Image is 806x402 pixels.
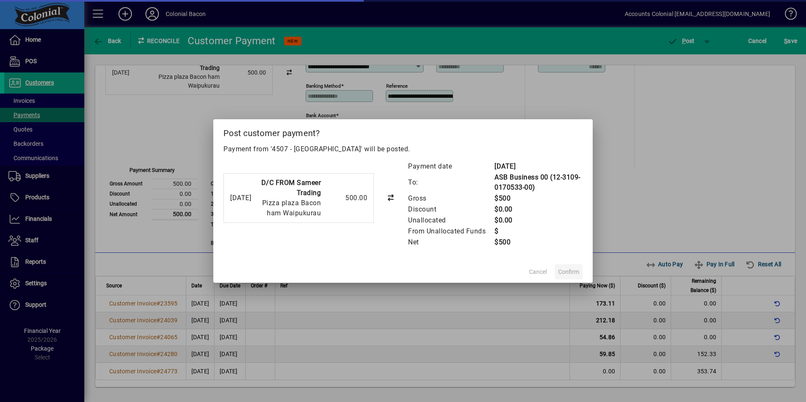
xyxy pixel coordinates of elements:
td: Net [408,237,494,248]
td: Payment date [408,161,494,172]
h2: Post customer payment? [213,119,593,144]
td: [DATE] [494,161,583,172]
td: $500 [494,193,583,204]
td: $0.00 [494,204,583,215]
div: 500.00 [325,193,367,203]
strong: D/C FROM Sameer Trading [261,179,321,197]
td: From Unallocated Funds [408,226,494,237]
td: ASB Business 00 (12-3109-0170533-00) [494,172,583,193]
span: Pizza plaza Bacon ham Waipukurau [262,199,321,217]
p: Payment from '4507 - [GEOGRAPHIC_DATA]' will be posted. [223,144,583,154]
td: Unallocated [408,215,494,226]
td: Discount [408,204,494,215]
td: $0.00 [494,215,583,226]
td: To: [408,172,494,193]
td: Gross [408,193,494,204]
td: $500 [494,237,583,248]
div: [DATE] [230,193,251,203]
td: $ [494,226,583,237]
